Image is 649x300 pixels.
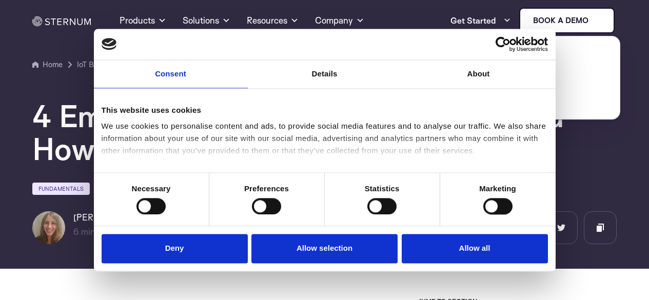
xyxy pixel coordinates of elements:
[32,99,617,165] h1: 4 Embedded Security Challenges and How to Solve Them
[102,38,117,50] img: logo
[132,184,171,193] strong: Necessary
[183,2,230,39] a: Solutions
[102,234,248,264] button: Deny
[251,234,398,264] button: Allow selection
[315,2,364,39] a: Company
[402,234,548,264] button: Allow all
[32,58,63,71] a: Home
[73,211,150,224] h6: [PERSON_NAME]
[77,58,104,71] a: IoT Blog
[94,60,248,88] a: Consent
[102,104,548,116] div: This website uses cookies
[247,2,299,39] a: Resources
[120,2,166,39] a: Products
[365,184,400,193] strong: Statistics
[479,184,516,193] strong: Marketing
[593,16,601,25] img: sternum iot
[248,60,402,88] a: Details
[519,8,615,33] a: Book a demo
[458,36,548,52] a: Usercentrics Cookiebot - opens in a new window
[102,120,548,157] div: We use cookies to personalise content and ads, to provide social media features and to analyse ou...
[450,10,511,31] a: Get Started
[32,183,90,195] a: Fundamentals
[73,226,120,237] span: min read |
[73,226,79,237] span: 6
[32,211,65,244] img: Hadas Spektor
[402,60,556,88] a: About
[244,184,289,193] strong: Preferences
